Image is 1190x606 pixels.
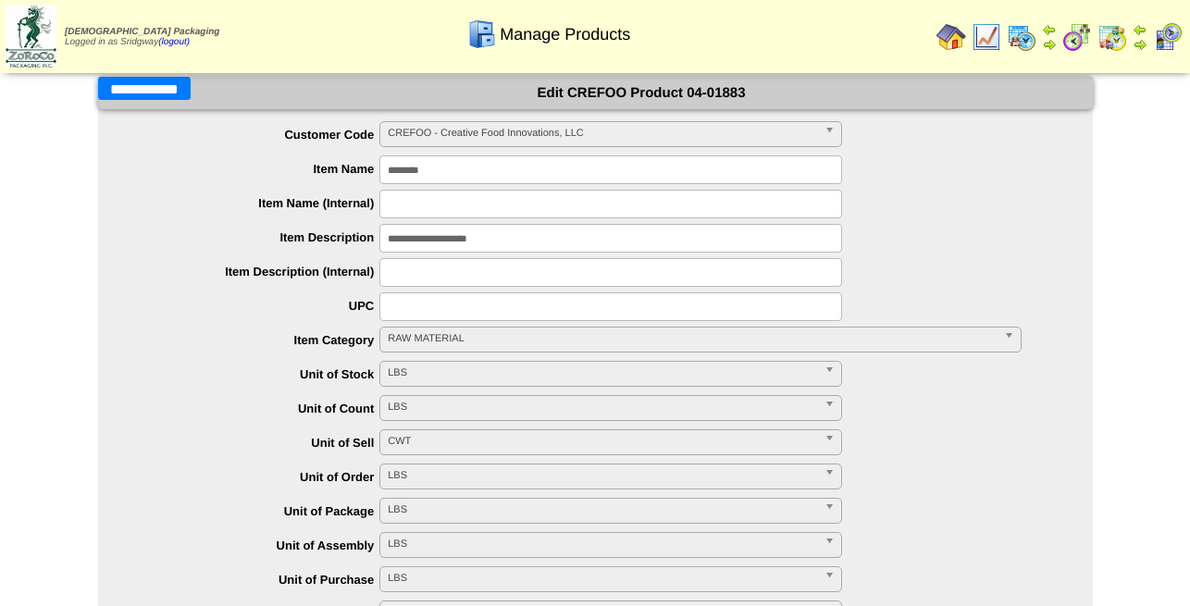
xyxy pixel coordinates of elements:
img: home.gif [936,22,966,52]
label: Item Name (Internal) [135,196,380,210]
span: LBS [388,499,817,521]
span: CWT [388,430,817,452]
img: calendarprod.gif [1007,22,1036,52]
span: LBS [388,567,817,589]
label: Item Category [135,333,380,347]
img: arrowright.gif [1133,37,1147,52]
img: arrowright.gif [1042,37,1057,52]
span: LBS [388,533,817,555]
a: (logout) [158,37,190,47]
label: Unit of Assembly [135,538,380,552]
span: Logged in as Sridgway [65,27,219,47]
img: calendarcustomer.gif [1153,22,1183,52]
label: Unit of Stock [135,367,380,381]
label: UPC [135,299,380,313]
label: Unit of Package [135,504,380,518]
div: Edit CREFOO Product 04-01883 [98,77,1093,109]
label: Unit of Sell [135,436,380,450]
label: Unit of Count [135,402,380,415]
span: Manage Products [500,25,630,44]
label: Customer Code [135,128,380,142]
img: arrowleft.gif [1042,22,1057,37]
label: Unit of Order [135,470,380,484]
label: Item Name [135,162,380,176]
label: Unit of Purchase [135,573,380,587]
span: LBS [388,396,817,418]
label: Item Description (Internal) [135,265,380,278]
img: calendarblend.gif [1062,22,1092,52]
span: CREFOO - Creative Food Innovations, LLC [388,122,817,144]
img: zoroco-logo-small.webp [6,6,56,68]
img: cabinet.gif [467,19,497,49]
span: LBS [388,362,817,384]
span: LBS [388,464,817,487]
span: [DEMOGRAPHIC_DATA] Packaging [65,27,219,37]
img: line_graph.gif [972,22,1001,52]
img: calendarinout.gif [1097,22,1127,52]
span: RAW MATERIAL [388,328,996,350]
img: arrowleft.gif [1133,22,1147,37]
label: Item Description [135,230,380,244]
